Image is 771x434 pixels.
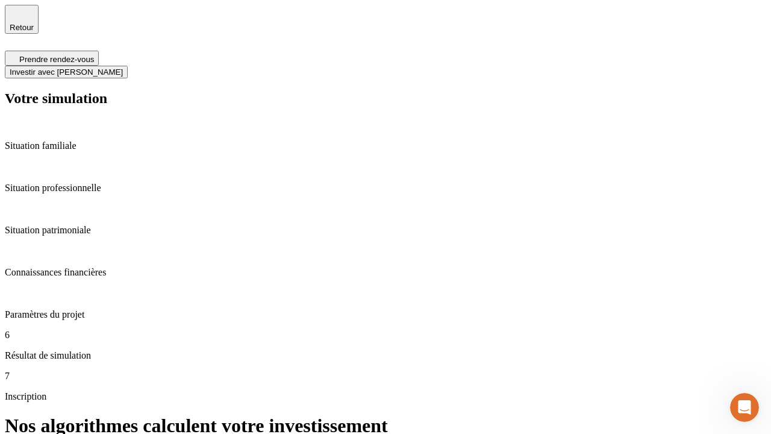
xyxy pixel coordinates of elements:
button: Investir avec [PERSON_NAME] [5,66,128,78]
button: Retour [5,5,39,34]
p: Résultat de simulation [5,350,766,361]
p: Paramètres du projet [5,309,766,320]
p: 6 [5,330,766,341]
p: Situation familiale [5,140,766,151]
span: Investir avec [PERSON_NAME] [10,68,123,77]
span: Prendre rendez-vous [19,55,94,64]
p: Inscription [5,391,766,402]
span: Retour [10,23,34,32]
h2: Votre simulation [5,90,766,107]
p: Situation professionnelle [5,183,766,193]
iframe: Intercom live chat [730,393,759,422]
p: Situation patrimoniale [5,225,766,236]
button: Prendre rendez-vous [5,51,99,66]
p: Connaissances financières [5,267,766,278]
p: 7 [5,371,766,382]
